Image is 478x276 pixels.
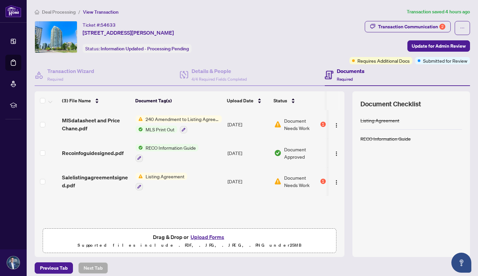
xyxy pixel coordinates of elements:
[101,22,116,28] span: 54633
[78,262,108,274] button: Next Tab
[43,229,336,253] span: Drag & Drop orUpload FormsSupported files include .PDF, .JPG, .JPEG, .PNG under25MB
[273,97,287,104] span: Status
[274,178,281,185] img: Document Status
[62,149,124,157] span: Recoinfoguidesigned.pdf
[133,91,224,110] th: Document Tag(s)
[360,117,399,124] div: Listing Agreement
[78,8,80,16] li: /
[136,126,143,133] img: Status Icon
[460,26,465,30] span: ellipsis
[225,167,271,196] td: [DATE]
[227,97,253,104] span: Upload Date
[143,144,199,151] span: RECO Information Guide
[320,179,326,184] div: 1
[83,29,174,37] span: [STREET_ADDRESS][PERSON_NAME]
[136,144,199,162] button: Status IconRECO Information Guide
[337,67,364,75] h4: Documents
[143,126,177,133] span: MLS Print Out
[47,241,332,249] p: Supported files include .PDF, .JPG, .JPEG, .PNG under 25 MB
[225,139,271,167] td: [DATE]
[136,115,222,133] button: Status Icon240 Amendment to Listing Agreement - Authority to Offer for Sale Price Change/Extensio...
[42,9,76,15] span: Deal Processing
[407,40,470,52] button: Update for Admin Review
[331,176,342,187] button: Logo
[47,67,94,75] h4: Transaction Wizard
[320,122,326,127] div: 1
[83,21,116,29] div: Ticket #:
[451,253,471,273] button: Open asap
[189,233,226,241] button: Upload Forms
[153,233,226,241] span: Drag & Drop or
[334,123,339,128] img: Logo
[271,91,327,110] th: Status
[62,173,130,189] span: Salelistingagreementsigned.pdf
[59,91,133,110] th: (3) File Name
[365,21,451,32] button: Transaction Communication2
[274,121,281,128] img: Document Status
[360,135,411,142] div: RECO Information Guide
[35,21,77,53] img: IMG-C12418295_1.jpg
[423,57,467,64] span: Submitted for Review
[40,263,68,273] span: Previous Tab
[412,41,466,51] span: Update for Admin Review
[225,110,271,139] td: [DATE]
[334,151,339,156] img: Logo
[62,116,130,132] span: MlSdatasheet and Price Chane.pdf
[62,97,91,104] span: (3) File Name
[274,149,281,157] img: Document Status
[224,91,271,110] th: Upload Date
[35,10,39,14] span: home
[331,119,342,130] button: Logo
[5,5,21,17] img: logo
[101,46,189,52] span: Information Updated - Processing Pending
[284,174,319,189] span: Document Needs Work
[337,77,353,82] span: Required
[143,115,222,123] span: 240 Amendment to Listing Agreement - Authority to Offer for Sale Price Change/Extension/Amendment(s)
[284,117,319,132] span: Document Needs Work
[360,99,421,109] span: Document Checklist
[35,262,73,274] button: Previous Tab
[143,173,187,180] span: Listing Agreement
[192,67,247,75] h4: Details & People
[284,146,326,160] span: Document Approved
[192,77,247,82] span: 4/4 Required Fields Completed
[439,24,445,30] div: 2
[136,144,143,151] img: Status Icon
[334,180,339,185] img: Logo
[378,21,445,32] div: Transaction Communication
[136,173,187,191] button: Status IconListing Agreement
[136,173,143,180] img: Status Icon
[331,148,342,158] button: Logo
[83,44,192,53] div: Status:
[47,77,63,82] span: Required
[136,115,143,123] img: Status Icon
[83,9,119,15] span: View Transaction
[7,256,20,269] img: Profile Icon
[357,57,410,64] span: Requires Additional Docs
[407,8,470,16] article: Transaction saved 4 hours ago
